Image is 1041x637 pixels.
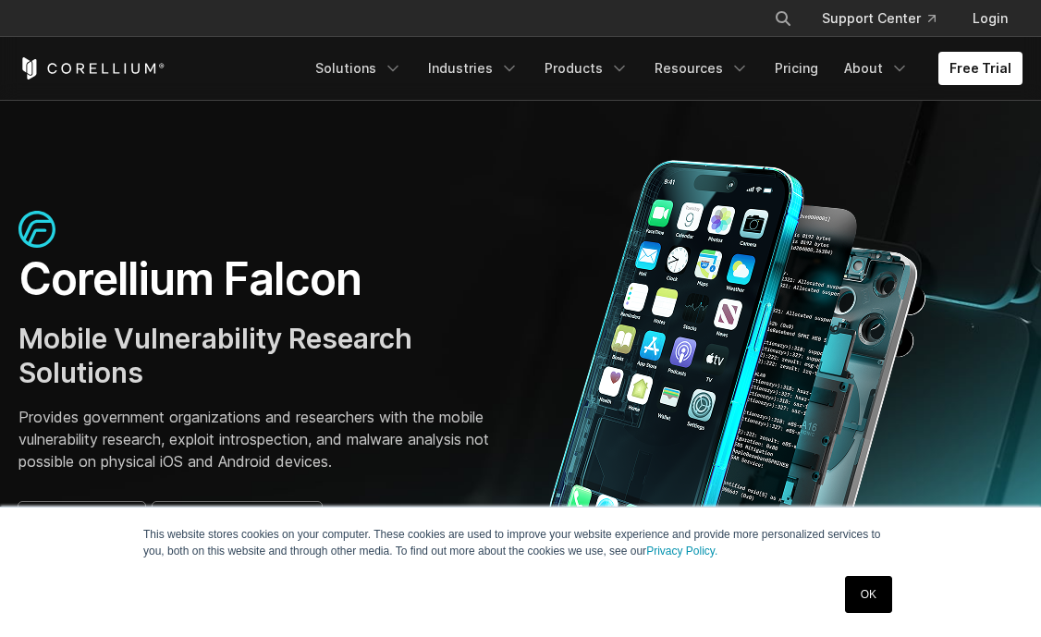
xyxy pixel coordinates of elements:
a: Resources [643,52,760,85]
a: Industries [417,52,530,85]
a: Products [533,52,640,85]
a: Contact us [18,502,145,546]
img: Corellium_Falcon Hero 1 [539,159,937,597]
a: Privacy Policy. [646,545,717,557]
a: Support Center [807,2,950,35]
a: Corellium Home [18,57,165,80]
a: About [833,52,920,85]
a: Pricing [764,52,829,85]
a: Login [958,2,1023,35]
img: falcon-icon [18,211,55,248]
a: Solutions [304,52,413,85]
p: Provides government organizations and researchers with the mobile vulnerability research, exploit... [18,406,502,472]
span: Mobile Vulnerability Research Solutions [18,322,412,390]
a: Free Trial [938,52,1023,85]
a: Set up a meeting [153,502,322,546]
h1: Corellium Falcon [18,251,502,307]
button: Search [766,2,800,35]
a: OK [845,576,892,613]
div: Navigation Menu [304,52,1023,85]
p: This website stores cookies on your computer. These cookies are used to improve your website expe... [143,526,898,559]
div: Navigation Menu [752,2,1023,35]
